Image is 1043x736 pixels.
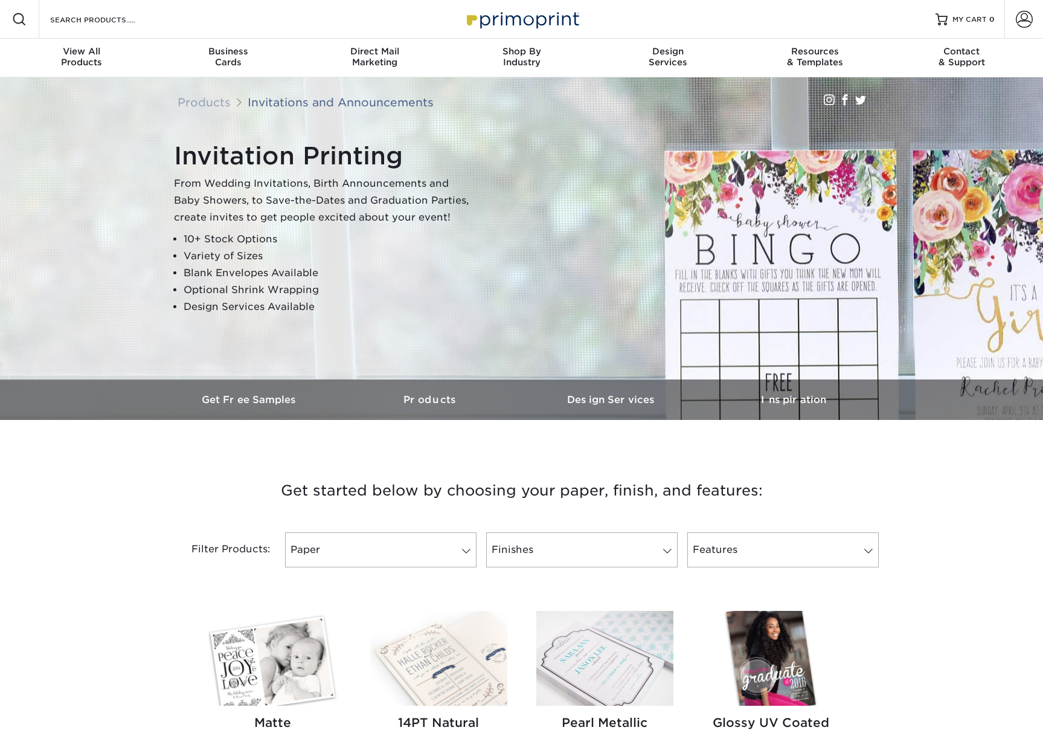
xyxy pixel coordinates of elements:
[448,46,595,68] div: Industry
[155,46,301,57] span: Business
[184,299,476,315] li: Design Services Available
[184,282,476,299] li: Optional Shrink Wrapping
[742,46,888,57] span: Resources
[8,46,155,57] span: View All
[703,379,884,420] a: Inspiration
[49,12,167,27] input: SEARCH PRODUCTS.....
[742,39,888,77] a: Resources& Templates
[952,15,987,25] span: MY CART
[204,715,341,730] h2: Matte
[989,15,995,24] span: 0
[285,532,477,567] a: Paper
[448,39,595,77] a: Shop ByIndustry
[155,39,301,77] a: BusinessCards
[174,141,476,170] h1: Invitation Printing
[370,715,507,730] h2: 14PT Natural
[595,46,742,57] span: Design
[888,46,1035,68] div: & Support
[174,175,476,226] p: From Wedding Invitations, Birth Announcements and Baby Showers, to Save-the-Dates and Graduation ...
[486,532,678,567] a: Finishes
[742,46,888,68] div: & Templates
[703,394,884,405] h3: Inspiration
[702,611,839,706] img: Glossy UV Coated Invitations and Announcements
[888,46,1035,57] span: Contact
[595,39,742,77] a: DesignServices
[370,611,507,706] img: 14PT Natural Invitations and Announcements
[461,6,582,32] img: Primoprint
[248,95,434,109] a: Invitations and Announcements
[341,394,522,405] h3: Products
[888,39,1035,77] a: Contact& Support
[702,715,839,730] h2: Glossy UV Coated
[184,248,476,265] li: Variety of Sizes
[178,95,231,109] a: Products
[159,532,280,567] div: Filter Products:
[301,46,448,68] div: Marketing
[448,46,595,57] span: Shop By
[168,463,875,518] h3: Get started below by choosing your paper, finish, and features:
[536,715,673,730] h2: Pearl Metallic
[341,379,522,420] a: Products
[522,394,703,405] h3: Design Services
[301,39,448,77] a: Direct MailMarketing
[595,46,742,68] div: Services
[204,611,341,706] img: Matte Invitations and Announcements
[184,265,476,282] li: Blank Envelopes Available
[155,46,301,68] div: Cards
[8,39,155,77] a: View AllProducts
[301,46,448,57] span: Direct Mail
[159,379,341,420] a: Get Free Samples
[687,532,879,567] a: Features
[8,46,155,68] div: Products
[159,394,341,405] h3: Get Free Samples
[184,231,476,248] li: 10+ Stock Options
[522,379,703,420] a: Design Services
[536,611,673,706] img: Pearl Metallic Invitations and Announcements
